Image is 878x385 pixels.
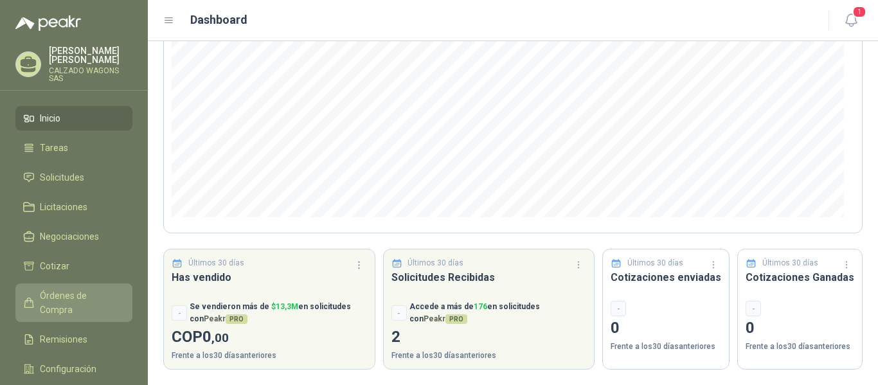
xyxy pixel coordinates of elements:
[40,111,60,125] span: Inicio
[409,301,587,325] p: Accede a más de en solicitudes con
[40,200,87,214] span: Licitaciones
[190,301,367,325] p: Se vendieron más de en solicitudes con
[424,314,467,323] span: Peakr
[15,357,132,381] a: Configuración
[271,302,298,311] span: $ 13,3M
[391,350,587,362] p: Frente a los 30 días anteriores
[15,136,132,160] a: Tareas
[746,301,761,316] div: -
[40,229,99,244] span: Negociaciones
[611,316,721,341] p: 0
[391,305,407,321] div: -
[204,314,247,323] span: Peakr
[40,141,68,155] span: Tareas
[190,11,247,29] h1: Dashboard
[172,350,367,362] p: Frente a los 30 días anteriores
[611,269,721,285] h3: Cotizaciones enviadas
[49,46,132,64] p: [PERSON_NAME] [PERSON_NAME]
[40,170,84,184] span: Solicitudes
[391,325,587,350] p: 2
[172,305,187,321] div: -
[746,269,854,285] h3: Cotizaciones Ganadas
[746,341,854,353] p: Frente a los 30 días anteriores
[391,269,587,285] h3: Solicitudes Recibidas
[211,330,229,345] span: ,00
[49,67,132,82] p: CALZADO WAGONS SAS
[172,269,367,285] h3: Has vendido
[40,259,69,273] span: Cotizar
[852,6,866,18] span: 1
[226,314,247,324] span: PRO
[40,289,120,317] span: Órdenes de Compra
[15,195,132,219] a: Licitaciones
[40,332,87,346] span: Remisiones
[746,316,854,341] p: 0
[474,302,487,311] span: 176
[762,257,818,269] p: Últimos 30 días
[172,325,367,350] p: COP
[15,106,132,130] a: Inicio
[40,362,96,376] span: Configuración
[15,224,132,249] a: Negociaciones
[611,341,721,353] p: Frente a los 30 días anteriores
[445,314,467,324] span: PRO
[627,257,683,269] p: Últimos 30 días
[839,9,863,32] button: 1
[15,165,132,190] a: Solicitudes
[188,257,244,269] p: Últimos 30 días
[15,15,81,31] img: Logo peakr
[202,328,229,346] span: 0
[15,327,132,352] a: Remisiones
[611,301,626,316] div: -
[408,257,463,269] p: Últimos 30 días
[15,283,132,322] a: Órdenes de Compra
[15,254,132,278] a: Cotizar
